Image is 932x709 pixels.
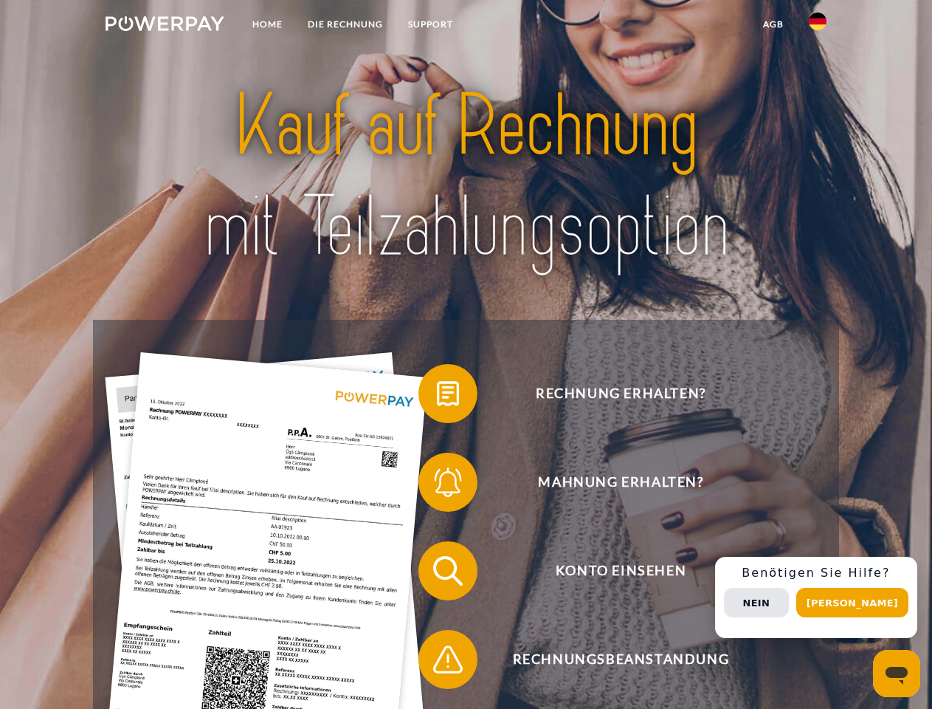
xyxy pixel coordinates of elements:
a: DIE RECHNUNG [295,11,396,38]
button: Nein [724,588,789,617]
img: de [809,13,826,30]
span: Mahnung erhalten? [440,453,801,512]
h3: Benötigen Sie Hilfe? [724,566,908,580]
button: Konto einsehen [418,541,802,600]
button: [PERSON_NAME] [796,588,908,617]
span: Konto einsehen [440,541,801,600]
span: Rechnung erhalten? [440,364,801,423]
img: qb_warning.svg [429,641,466,678]
img: qb_bill.svg [429,375,466,412]
img: qb_bell.svg [429,464,466,501]
button: Rechnung erhalten? [418,364,802,423]
a: Home [240,11,295,38]
img: logo-powerpay-white.svg [106,16,224,31]
a: SUPPORT [396,11,466,38]
button: Mahnung erhalten? [418,453,802,512]
img: title-powerpay_de.svg [141,71,791,283]
span: Rechnungsbeanstandung [440,630,801,689]
iframe: Schaltfläche zum Öffnen des Messaging-Fensters [873,650,920,697]
img: qb_search.svg [429,552,466,589]
div: Schnellhilfe [715,557,917,638]
button: Rechnungsbeanstandung [418,630,802,689]
a: agb [750,11,796,38]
